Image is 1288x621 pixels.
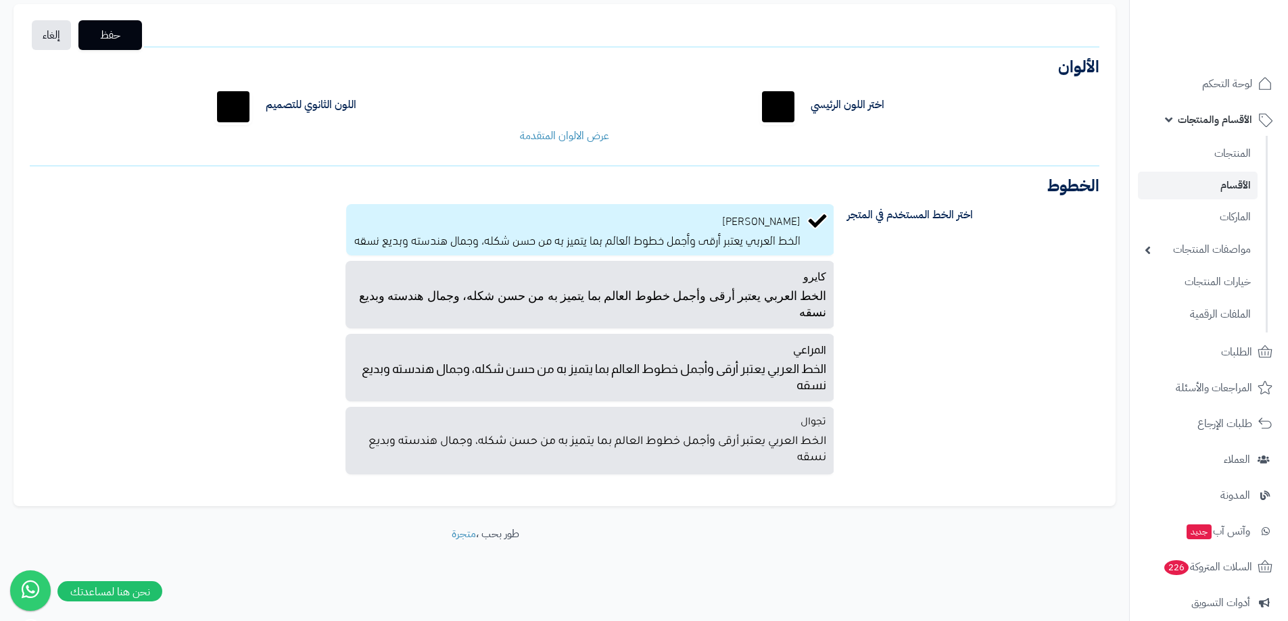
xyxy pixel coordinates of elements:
span: المراعي [793,344,826,355]
a: العملاء [1138,443,1280,476]
span: كايرو [803,271,826,282]
span: السلات المتروكة [1163,557,1252,576]
span: جديد [1187,524,1212,539]
a: طلبات الإرجاع [1138,407,1280,440]
span: [PERSON_NAME] [722,212,801,228]
p: الخط العربي يعتبر أرقى وأجمل خطوط العالم بما يتميز به من حسن شكله، وجمال هندسته وبديع نسقه [354,358,826,393]
span: 226 [1164,560,1189,575]
span: حفظ [89,27,131,43]
span: وآتس آب [1185,522,1250,541]
span: أدوات التسويق [1191,593,1250,612]
a: المدونة [1138,479,1280,512]
h3: الخطوط [30,178,1099,194]
a: المراجعات والأسئلة [1138,372,1280,404]
a: الماركات [1138,203,1258,232]
p: الخط العربي يعتبر أرقى وأجمل خطوط العالم بما يتميز به من حسن شكله، وجمال هندسته وبديع نسقه [354,285,826,320]
a: إلغاء [32,20,71,50]
span: تجوال [801,418,826,428]
a: خيارات المنتجات [1138,268,1258,297]
button: حفظ [78,20,142,50]
a: السلات المتروكة226 [1138,551,1280,583]
span: لوحة التحكم [1202,74,1252,93]
span: العملاء [1224,450,1250,469]
p: الخط العربي يعتبر أرقى وأجمل خطوط العالم بما يتميز به من حسن شكله، وجمال هندسته وبديع نسقه [354,431,826,466]
span: الأقسام والمنتجات [1178,110,1252,129]
p: الخط العربي يعتبر أرقى وأجمل خطوط العالم بما يتميز به من حسن شكله، وجمال هندسته وبديع نسقه [354,228,801,247]
label: اختر الخط المستخدم في المتجر [837,204,1110,226]
span: المراجعات والأسئلة [1176,378,1252,397]
a: عرض الالوان المتقدمة [520,128,609,144]
a: الطلبات [1138,336,1280,368]
img: logo-2.png [1196,30,1275,59]
label: اختر اللون الرئيسي [811,97,884,113]
a: الملفات الرقمية [1138,300,1258,329]
span: المدونة [1220,486,1250,505]
span: طلبات الإرجاع [1197,414,1252,433]
a: المنتجات [1138,139,1258,168]
a: متجرة [452,526,476,542]
a: وآتس آبجديد [1138,515,1280,547]
h3: الألوان [30,59,1099,75]
a: أدوات التسويق [1138,587,1280,619]
label: اللون الثانوي للتصميم [266,97,356,113]
a: لوحة التحكم [1138,68,1280,100]
a: مواصفات المنتجات [1138,235,1258,264]
a: الأقسام [1138,172,1258,199]
span: الطلبات [1221,343,1252,362]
